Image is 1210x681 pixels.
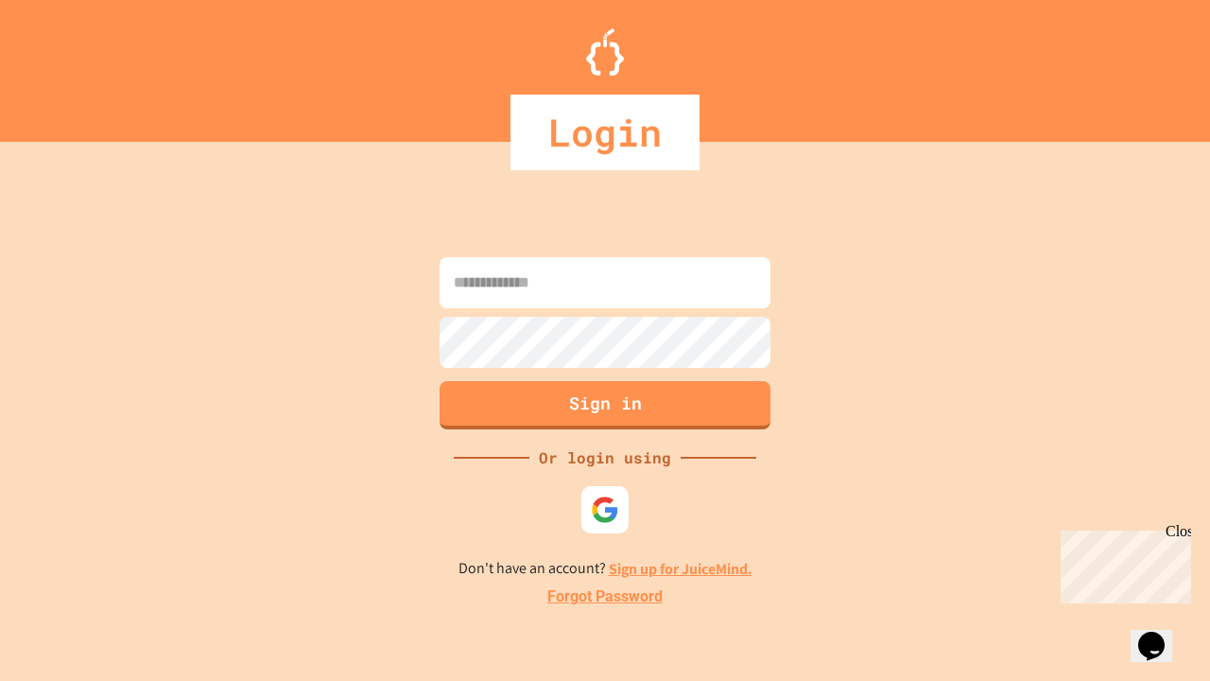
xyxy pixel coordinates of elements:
img: Logo.svg [586,28,624,76]
iframe: chat widget [1053,523,1191,603]
a: Forgot Password [547,585,663,608]
div: Chat with us now!Close [8,8,130,120]
div: Login [510,95,700,170]
a: Sign up for JuiceMind. [609,559,752,579]
iframe: chat widget [1131,605,1191,662]
div: Or login using [529,446,681,469]
p: Don't have an account? [458,557,752,581]
button: Sign in [440,381,770,429]
img: google-icon.svg [591,496,619,524]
